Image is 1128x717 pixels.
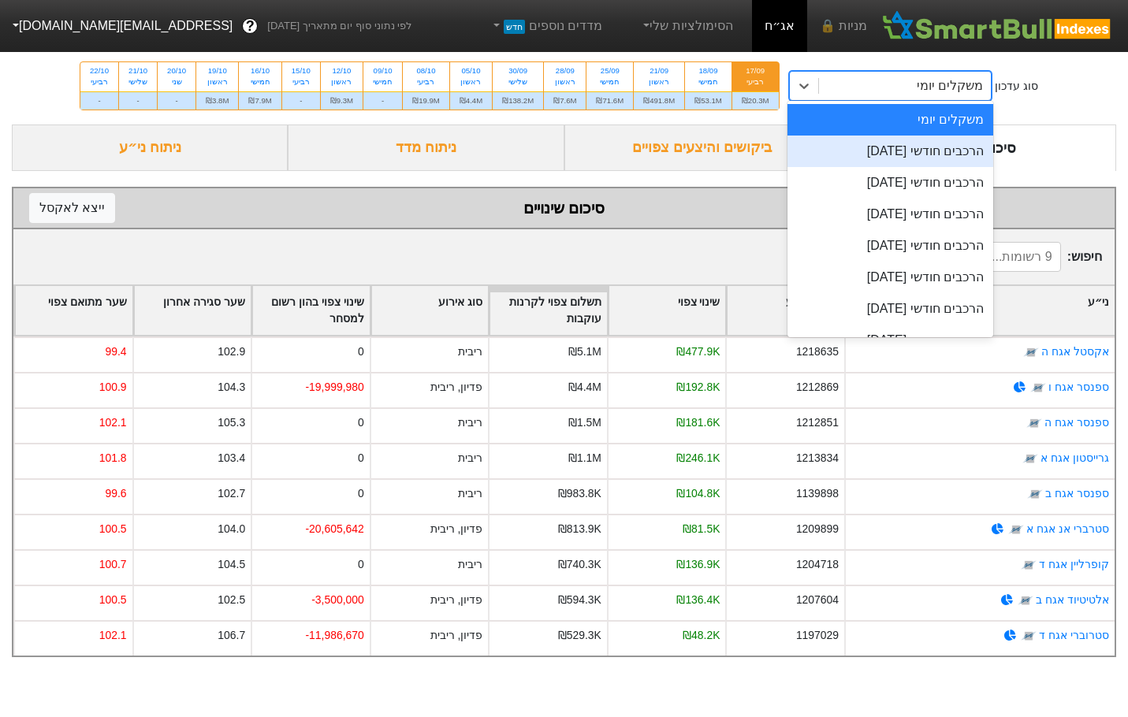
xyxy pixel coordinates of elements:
div: 1204718 [796,556,839,573]
div: -19,999,980 [305,379,363,396]
div: פדיון, ריבית [430,592,483,608]
div: Toggle SortBy [134,286,251,335]
a: ספנסר אגח ב [1045,487,1109,500]
div: ₪71.6M [586,91,633,110]
div: Toggle SortBy [252,286,370,335]
div: 21/10 [128,65,147,76]
div: Toggle SortBy [727,286,844,335]
a: מדדים נוספיםחדש [483,10,609,42]
div: חמישי [248,76,271,87]
div: רביעי [292,76,311,87]
div: ₪81.5K [683,521,720,537]
div: 101.8 [99,450,127,466]
img: tase link [1026,415,1042,431]
a: ספנסר אגח ו [1048,381,1109,393]
div: 0 [358,344,364,360]
a: ספנסר אגח ה [1044,416,1109,429]
div: ₪136.4K [676,592,720,608]
div: ריבית [458,485,482,502]
div: ₪594.3K [558,592,601,608]
img: tase link [1022,451,1038,466]
div: רביעי [90,76,109,87]
div: ₪1.1M [568,450,601,466]
div: הרכבים חודשי [DATE] [787,262,994,293]
div: ראשון [206,76,229,87]
span: חדש [504,20,525,34]
button: ייצא לאקסל [29,193,115,223]
div: ₪813.9K [558,521,601,537]
a: גרייסטון אגח א [1041,451,1109,464]
div: 1213834 [796,450,839,466]
div: שלישי [128,76,147,87]
div: 05/10 [460,65,482,76]
div: רביעי [412,76,440,87]
div: Toggle SortBy [15,286,132,335]
span: לפי נתוני סוף יום מתאריך [DATE] [267,18,411,34]
div: - [158,91,195,110]
div: ₪181.6K [676,414,720,431]
div: 100.7 [99,556,127,573]
div: 1139898 [796,485,839,502]
div: Toggle SortBy [371,286,489,335]
div: חמישי [694,76,722,87]
img: tase link [1021,557,1037,573]
div: ₪491.8M [634,91,684,110]
div: הרכבים חודשי [DATE] [787,167,994,199]
div: 102.1 [99,627,127,644]
span: ? [246,16,255,37]
div: 0 [358,450,364,466]
div: 1218635 [796,344,839,360]
div: 1212869 [796,379,839,396]
div: 102.7 [218,485,245,502]
div: פדיון, ריבית [430,379,483,396]
div: 1212851 [796,414,839,431]
div: ₪5.1M [568,344,601,360]
div: -20,605,642 [305,521,363,537]
div: 20/10 [167,65,186,76]
div: 17/09 [742,65,769,76]
img: SmartBull [880,10,1115,42]
img: tase link [1030,380,1046,396]
div: 105.3 [218,414,245,431]
div: ₪19.9M [403,91,449,110]
div: 0 [358,485,364,502]
div: 0 [358,556,364,573]
div: - [119,91,157,110]
div: 106.7 [218,627,245,644]
div: ₪983.8K [558,485,601,502]
div: ₪1.5M [568,414,601,431]
div: 25/09 [596,65,624,76]
div: 30/09 [502,65,534,76]
div: 16/10 [248,65,271,76]
div: חמישי [373,76,393,87]
a: קופרליין אגח ד [1039,558,1109,570]
div: פדיון, ריבית [430,521,483,537]
div: 100.9 [99,379,127,396]
div: 102.1 [99,414,127,431]
div: 18/09 [694,65,722,76]
div: ראשון [643,76,675,87]
div: הרכבים חודשי [DATE] [787,136,994,167]
div: ₪4.4M [450,91,492,110]
div: 1207604 [796,592,839,608]
div: הרכבים חודשי [DATE] [787,199,994,230]
div: 103.4 [218,450,245,466]
div: 104.3 [218,379,245,396]
div: חמישי [596,76,624,87]
div: - [80,91,118,110]
div: 0 [358,414,364,431]
div: ₪3.8M [196,91,238,110]
img: tase link [1023,344,1039,360]
img: tase link [1008,522,1024,537]
div: ₪48.2K [683,627,720,644]
div: ראשון [553,76,576,87]
div: -3,500,000 [311,592,364,608]
div: ₪138.2M [493,91,543,110]
div: ראשון [460,76,482,87]
div: שני [167,76,186,87]
a: סטרוברי אגח ד [1039,629,1109,641]
div: ₪740.3K [558,556,601,573]
div: 99.4 [105,344,126,360]
div: 100.5 [99,521,127,537]
div: משקלים יומי [787,104,994,136]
